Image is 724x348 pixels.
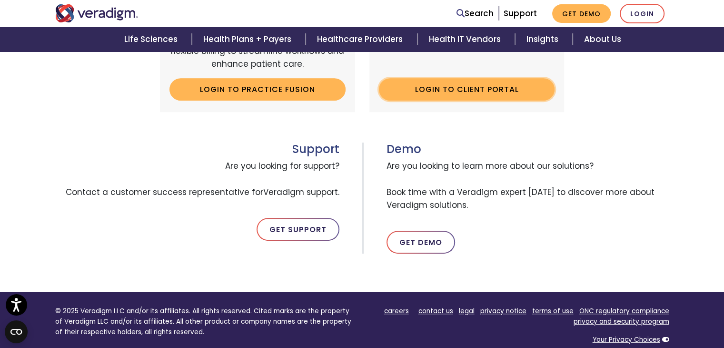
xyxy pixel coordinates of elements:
[620,4,664,23] a: Login
[192,27,306,51] a: Health Plans + Payers
[504,8,537,19] a: Support
[573,27,633,51] a: About Us
[263,186,339,198] span: Veradigm support.
[113,27,192,51] a: Life Sciences
[55,156,339,203] span: Are you looking for support? Contact a customer success representative for
[515,27,573,51] a: Insights
[306,27,417,51] a: Healthcare Providers
[55,4,139,22] img: Veradigm logo
[387,156,669,215] span: Are you looking to learn more about our solutions? Book time with a Veradigm expert [DATE] to dis...
[55,306,355,337] p: © 2025 Veradigm LLC and/or its affiliates. All rights reserved. Cited marks are the property of V...
[532,307,574,316] a: terms of use
[593,335,660,344] a: Your Privacy Choices
[579,307,669,316] a: ONC regulatory compliance
[384,307,409,316] a: careers
[257,218,339,241] a: Get Support
[387,231,455,254] a: Get Demo
[379,78,555,100] a: Login to Client Portal
[459,307,475,316] a: legal
[169,78,346,100] a: Login to Practice Fusion
[417,27,515,51] a: Health IT Vendors
[387,143,669,156] h3: Demo
[5,320,28,343] button: Open CMP widget
[456,7,494,20] a: Search
[55,143,339,156] h3: Support
[480,307,526,316] a: privacy notice
[574,317,669,326] a: privacy and security program
[552,4,611,23] a: Get Demo
[418,307,453,316] a: contact us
